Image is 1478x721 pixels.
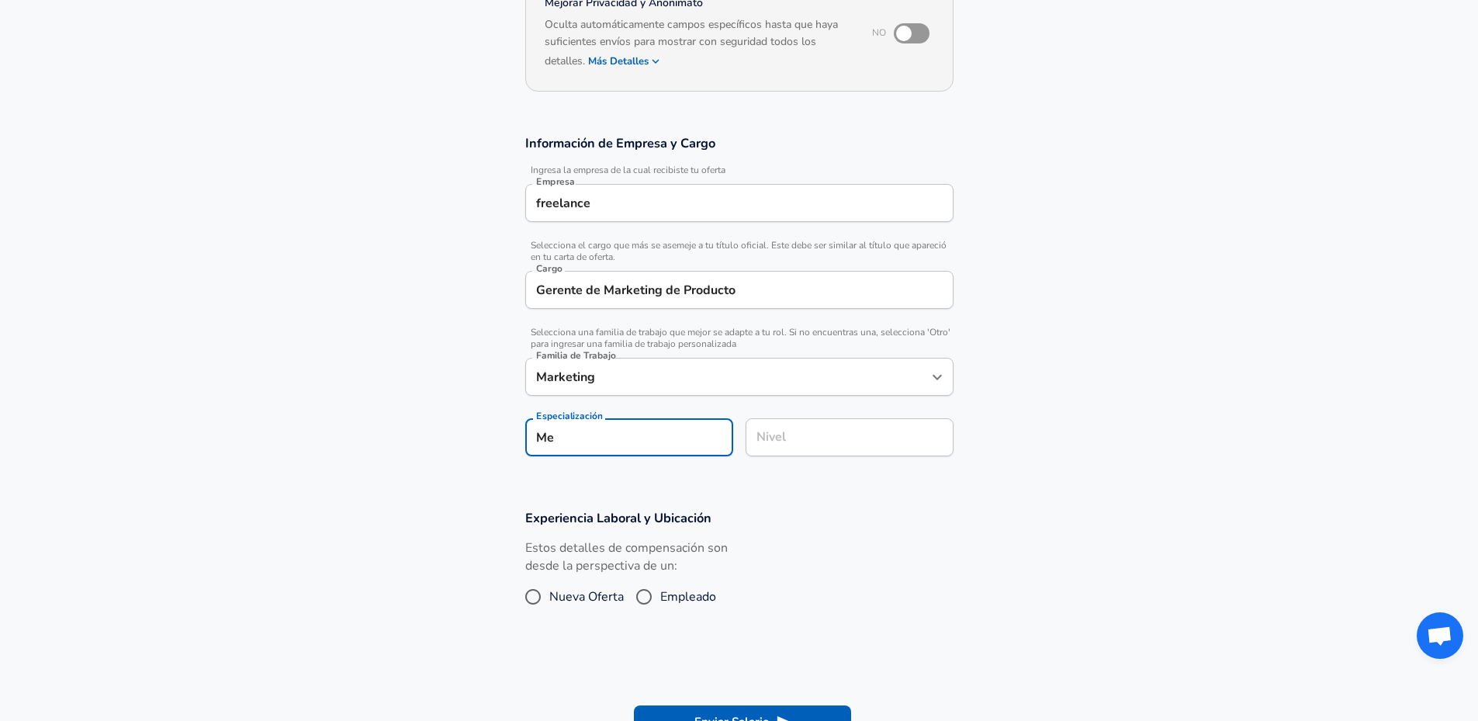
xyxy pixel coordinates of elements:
[525,134,954,152] h3: Información de Empresa y Cargo
[532,365,923,389] input: Ingeniero de Software
[660,588,716,606] span: Empleado
[753,425,947,449] input: L3
[536,264,562,273] label: Cargo
[525,418,733,456] input: Especialización
[525,509,954,527] h3: Experiencia Laboral y Ubicación
[525,165,954,176] span: Ingresa la empresa de la cual recibiste tu oferta
[532,278,947,302] input: Ingeniero de Software
[525,539,733,575] label: Estos detalles de compensación son desde la perspectiva de un:
[525,327,954,350] span: Selecciona una familia de trabajo que mejor se adapte a tu rol. Si no encuentras una, selecciona ...
[545,16,851,72] h6: Oculta automáticamente campos específicos hasta que haya suficientes envíos para mostrar con segu...
[536,177,575,186] label: Empresa
[872,27,886,40] span: No
[536,411,603,421] label: Especialización
[525,240,954,263] span: Selecciona el cargo que más se asemeje a tu título oficial. Este debe ser similar al título que a...
[549,588,624,606] span: Nueva Oferta
[532,191,947,215] input: Google
[1417,612,1463,659] div: Chat abierto
[588,50,661,72] button: Más Detalles
[536,351,616,360] label: Familia de Trabajo
[926,366,948,388] button: Open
